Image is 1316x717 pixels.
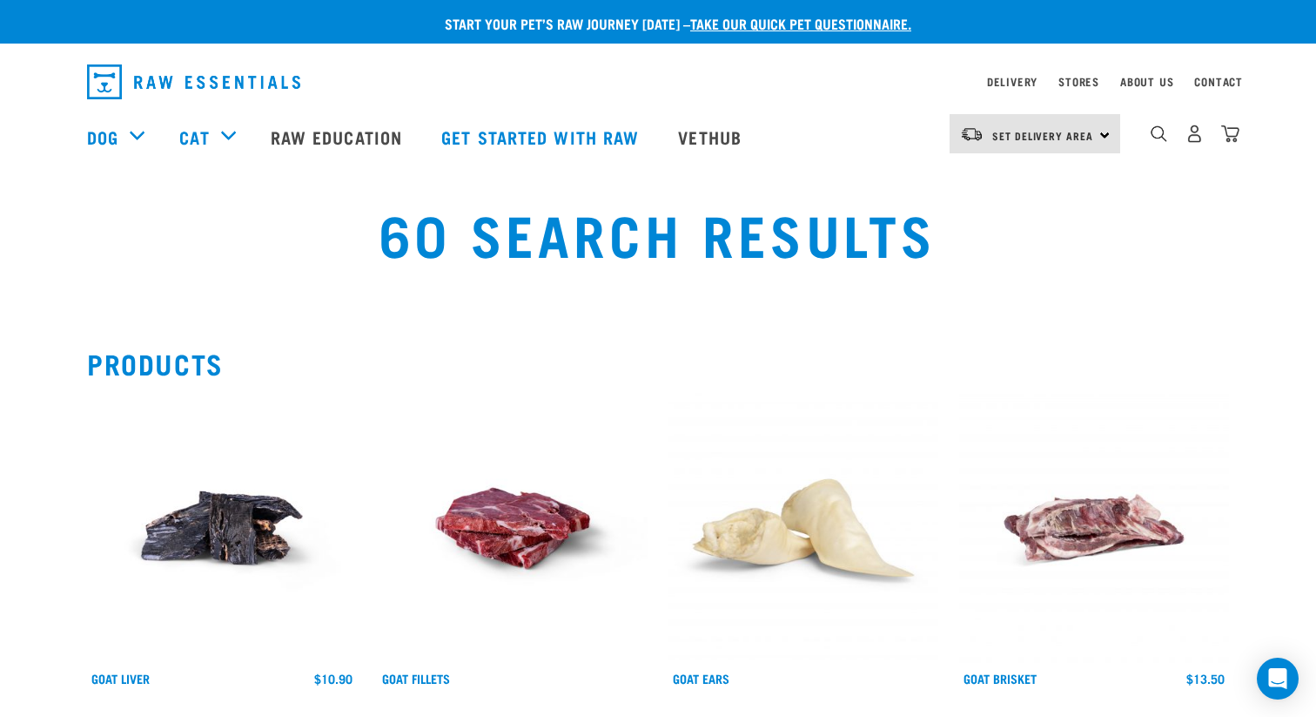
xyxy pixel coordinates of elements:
a: Vethub [661,102,763,172]
a: Goat Liver [91,675,150,681]
a: Contact [1194,78,1243,85]
h1: 60 Search Results [251,201,1065,264]
img: van-moving.png [960,126,984,142]
nav: dropdown navigation [73,57,1243,106]
a: Dog [87,124,118,150]
a: Cat [179,124,209,150]
a: Goat Fillets [382,675,450,681]
a: Goat Brisket [963,675,1037,681]
img: Goat Ears [668,393,938,663]
img: home-icon@2x.png [1221,125,1239,143]
img: user.png [1185,125,1204,143]
img: Raw Essentials Goat Fillets [378,393,648,663]
div: $10.90 [314,672,352,686]
div: $13.50 [1186,672,1225,686]
a: Delivery [987,78,1037,85]
a: Raw Education [253,102,424,172]
img: Goat Brisket [959,393,1229,663]
a: Stores [1058,78,1099,85]
a: Get started with Raw [424,102,661,172]
div: Open Intercom Messenger [1257,658,1299,700]
h2: Products [87,348,1229,379]
img: Goat Liver [87,393,357,663]
a: take our quick pet questionnaire. [690,19,911,27]
span: Set Delivery Area [992,132,1093,139]
a: About Us [1120,78,1173,85]
img: home-icon-1@2x.png [1151,125,1167,142]
img: Raw Essentials Logo [87,64,300,99]
a: Goat Ears [673,675,729,681]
